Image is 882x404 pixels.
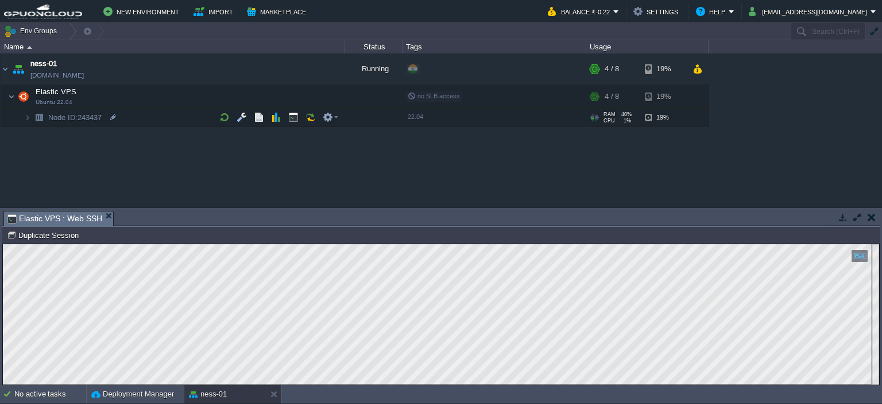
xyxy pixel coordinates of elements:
span: 1% [620,118,631,124]
div: Running [345,53,403,84]
button: Duplicate Session [7,230,82,240]
a: Elastic VPSUbuntu 22.04 [34,87,78,96]
div: No active tasks [14,385,86,403]
button: Marketplace [247,5,310,18]
span: no SLB access [408,93,460,99]
div: Status [346,40,402,53]
div: Tags [403,40,586,53]
img: AMDAwAAAACH5BAEAAAAALAAAAAABAAEAAAICRAEAOw== [31,109,47,126]
span: 22.04 [408,113,423,120]
span: CPU [604,118,615,124]
button: New Environment [103,5,183,18]
button: Settings [633,5,682,18]
span: Node ID: [48,113,78,122]
div: 4 / 8 [605,85,619,108]
div: 19% [645,109,682,126]
a: Node ID:243437 [47,113,103,122]
a: ness-01 [30,58,57,70]
span: Ubuntu 22.04 [36,99,72,106]
div: Usage [587,40,708,53]
button: [EMAIL_ADDRESS][DOMAIN_NAME] [749,5,871,18]
div: 4 / 8 [605,53,619,84]
div: 19% [645,85,682,108]
button: Env Groups [4,23,61,39]
span: Elastic VPS : Web SSH [7,211,102,226]
div: Name [1,40,345,53]
button: ness-01 [189,388,227,400]
img: AMDAwAAAACH5BAEAAAAALAAAAAABAAEAAAICRAEAOw== [10,53,26,84]
button: Balance ₹-0.22 [548,5,613,18]
img: AMDAwAAAACH5BAEAAAAALAAAAAABAAEAAAICRAEAOw== [8,85,15,108]
div: 19% [645,53,682,84]
button: Deployment Manager [91,388,174,400]
span: [DOMAIN_NAME] [30,70,84,81]
button: Help [696,5,729,18]
span: 40% [620,111,632,117]
img: AMDAwAAAACH5BAEAAAAALAAAAAABAAEAAAICRAEAOw== [27,46,32,49]
span: 243437 [47,113,103,122]
img: GPUonCLOUD [4,5,82,19]
span: Elastic VPS [34,87,78,97]
img: AMDAwAAAACH5BAEAAAAALAAAAAABAAEAAAICRAEAOw== [1,53,10,84]
img: AMDAwAAAACH5BAEAAAAALAAAAAABAAEAAAICRAEAOw== [16,85,32,108]
span: RAM [604,111,616,117]
button: Import [194,5,237,18]
img: AMDAwAAAACH5BAEAAAAALAAAAAABAAEAAAICRAEAOw== [24,109,31,126]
